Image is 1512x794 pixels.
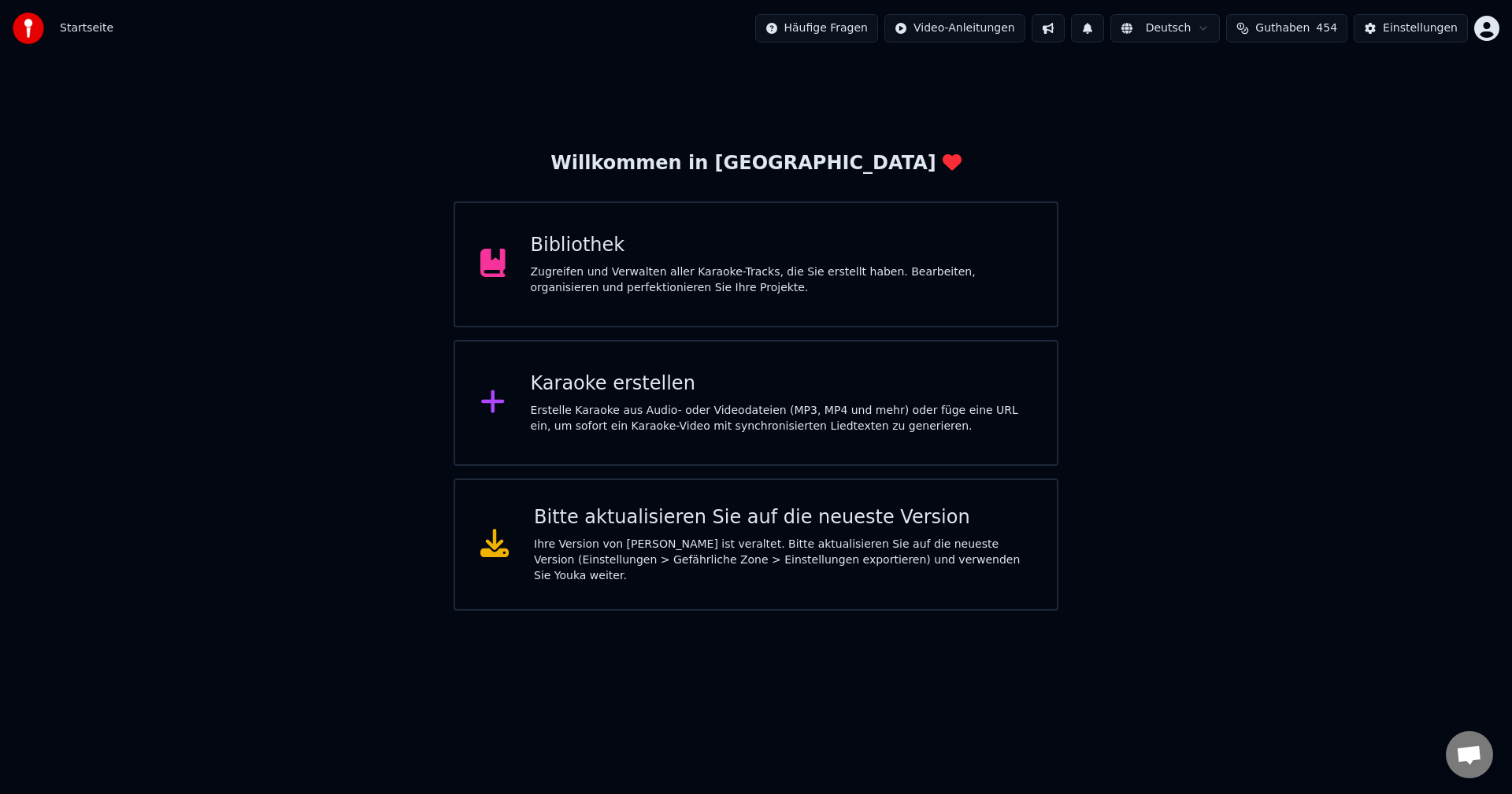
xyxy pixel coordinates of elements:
div: Willkommen in [GEOGRAPHIC_DATA] [550,151,961,176]
span: Guthaben [1255,20,1310,36]
div: Chat öffnen [1446,731,1493,778]
button: Guthaben454 [1226,14,1347,42]
button: Häufige Fragen [755,14,879,42]
span: 454 [1316,20,1337,36]
div: Erstelle Karaoke aus Audio- oder Videodateien (MP3, MP4 und mehr) oder füge eine URL ein, um sofo... [531,403,1032,434]
img: youka [13,13,44,44]
div: Karaoke erstellen [531,371,1032,397]
div: Einstellungen [1383,20,1458,36]
nav: breadcrumb [60,20,113,36]
div: Bitte aktualisieren Sie auf die neueste Version [534,505,1032,530]
button: Video-Anleitungen [884,14,1025,42]
div: Ihre Version von [PERSON_NAME] ist veraltet. Bitte aktualisieren Sie auf die neueste Version (Ein... [534,537,1032,584]
span: Startseite [60,20,113,36]
button: Einstellungen [1354,14,1468,42]
div: Bibliothek [531,233,1032,258]
div: Zugreifen und Verwalten aller Karaoke-Tracks, die Sie erstellt haben. Bearbeiten, organisieren un... [531,264,1032,296]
